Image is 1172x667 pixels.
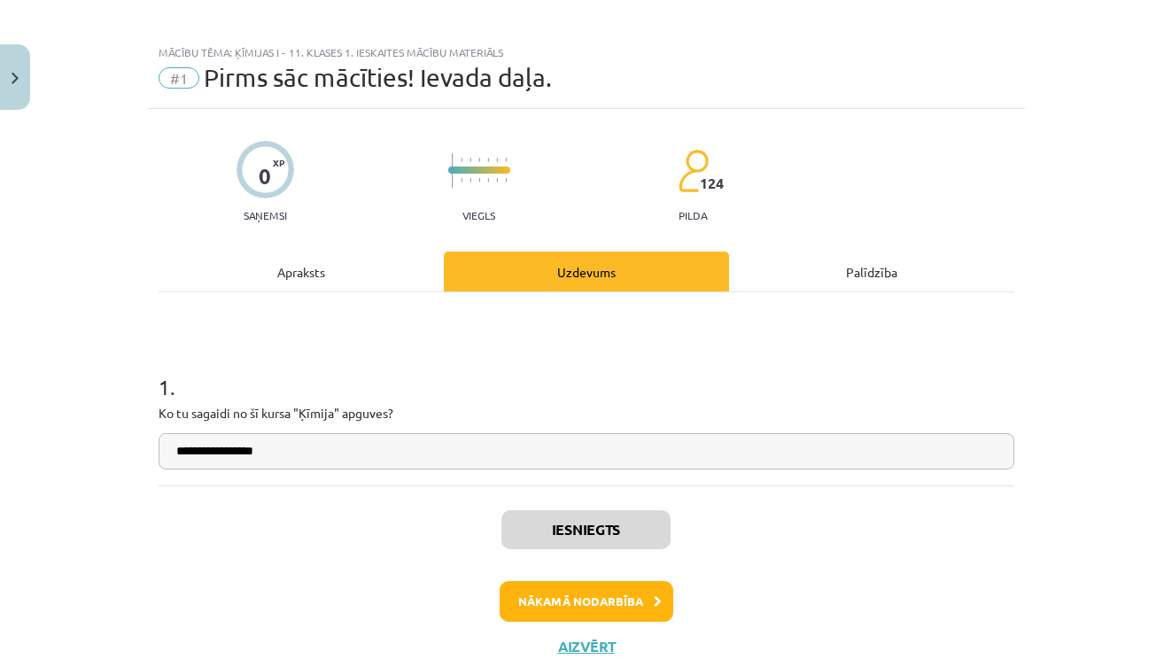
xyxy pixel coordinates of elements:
button: Iesniegts [501,510,671,549]
img: icon-short-line-57e1e144782c952c97e751825c79c345078a6d821885a25fce030b3d8c18986b.svg [496,178,498,182]
div: 0 [259,164,271,189]
p: Saņemsi [237,209,294,221]
img: icon-close-lesson-0947bae3869378f0d4975bcd49f059093ad1ed9edebbc8119c70593378902aed.svg [12,73,19,84]
span: #1 [159,67,199,89]
p: pilda [679,209,707,221]
img: icon-short-line-57e1e144782c952c97e751825c79c345078a6d821885a25fce030b3d8c18986b.svg [470,178,471,182]
span: XP [273,158,284,167]
button: Aizvērt [553,638,620,655]
img: icon-short-line-57e1e144782c952c97e751825c79c345078a6d821885a25fce030b3d8c18986b.svg [470,158,471,162]
button: Nākamā nodarbība [500,581,673,622]
img: icon-short-line-57e1e144782c952c97e751825c79c345078a6d821885a25fce030b3d8c18986b.svg [505,178,507,182]
img: icon-long-line-d9ea69661e0d244f92f715978eff75569469978d946b2353a9bb055b3ed8787d.svg [452,153,454,188]
img: icon-short-line-57e1e144782c952c97e751825c79c345078a6d821885a25fce030b3d8c18986b.svg [461,178,462,182]
img: icon-short-line-57e1e144782c952c97e751825c79c345078a6d821885a25fce030b3d8c18986b.svg [496,158,498,162]
div: Palīdzība [729,252,1014,291]
div: Uzdevums [444,252,729,291]
p: Viegls [462,209,495,221]
img: icon-short-line-57e1e144782c952c97e751825c79c345078a6d821885a25fce030b3d8c18986b.svg [487,158,489,162]
img: icon-short-line-57e1e144782c952c97e751825c79c345078a6d821885a25fce030b3d8c18986b.svg [478,158,480,162]
div: Apraksts [159,252,444,291]
img: icon-short-line-57e1e144782c952c97e751825c79c345078a6d821885a25fce030b3d8c18986b.svg [478,178,480,182]
div: Mācību tēma: Ķīmijas i - 11. klases 1. ieskaites mācību materiāls [159,46,1014,58]
p: Ko tu sagaidi no šī kursa "Ķīmija" apguves? [159,404,1014,423]
h1: 1 . [159,344,1014,399]
img: icon-short-line-57e1e144782c952c97e751825c79c345078a6d821885a25fce030b3d8c18986b.svg [505,158,507,162]
span: 124 [700,175,724,191]
img: icon-short-line-57e1e144782c952c97e751825c79c345078a6d821885a25fce030b3d8c18986b.svg [461,158,462,162]
img: students-c634bb4e5e11cddfef0936a35e636f08e4e9abd3cc4e673bd6f9a4125e45ecb1.svg [678,149,709,193]
span: Pirms sāc mācīties! Ievada daļa. [204,63,552,92]
img: icon-short-line-57e1e144782c952c97e751825c79c345078a6d821885a25fce030b3d8c18986b.svg [487,178,489,182]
